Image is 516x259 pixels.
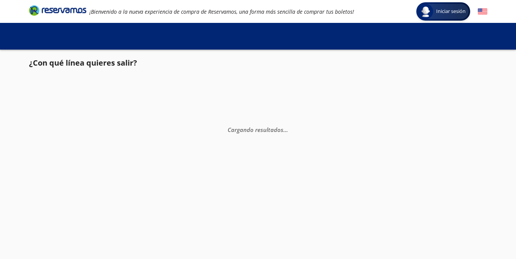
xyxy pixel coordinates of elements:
span: . [286,125,288,133]
p: ¿Con qué línea quieres salir? [29,57,137,69]
span: . [283,125,285,133]
span: . [285,125,286,133]
a: Brand Logo [29,5,86,18]
em: ¡Bienvenido a la nueva experiencia de compra de Reservamos, una forma más sencilla de comprar tus... [89,8,354,15]
i: Brand Logo [29,5,86,16]
span: Iniciar sesión [433,8,469,15]
button: English [478,7,487,16]
em: Cargando resultados [228,125,288,133]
